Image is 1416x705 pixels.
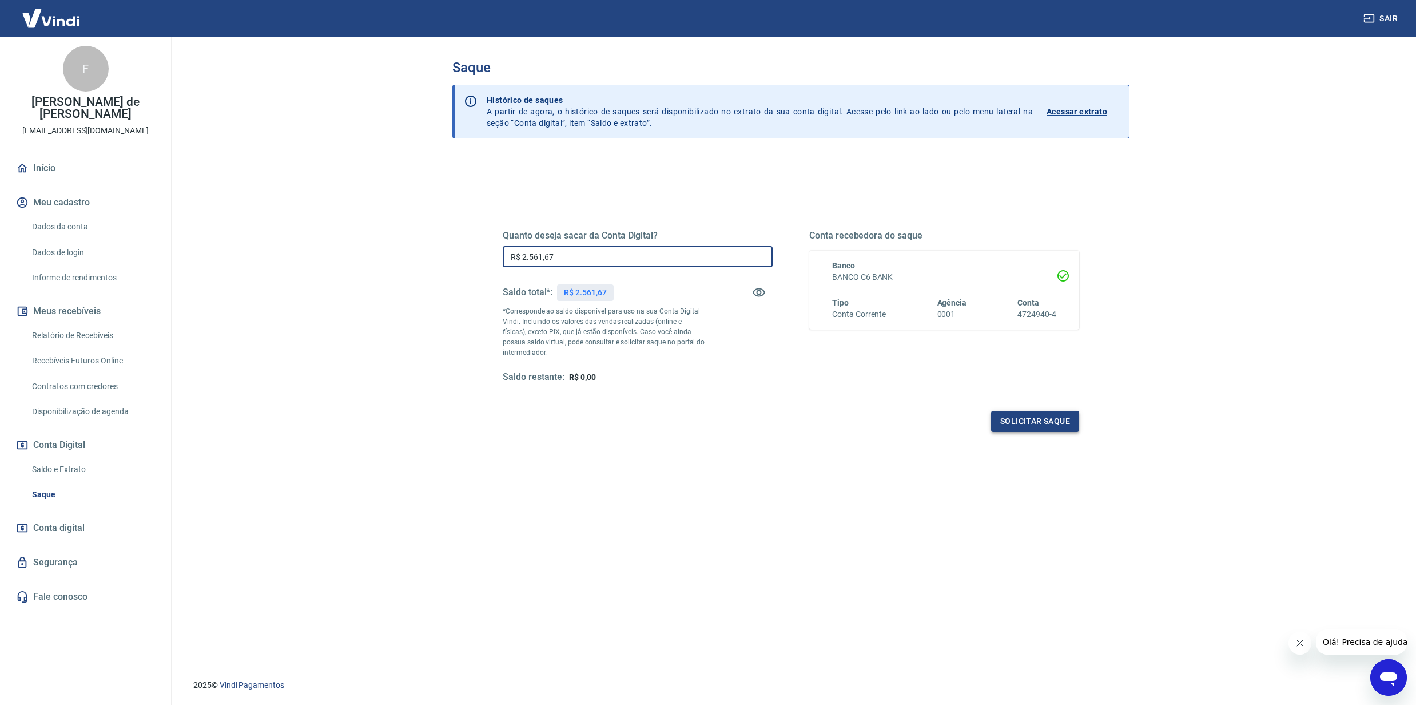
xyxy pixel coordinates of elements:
h6: BANCO C6 BANK [832,271,1056,283]
iframe: Mensagem da empresa [1316,629,1407,655]
p: 2025 © [193,679,1389,691]
p: *Corresponde ao saldo disponível para uso na sua Conta Digital Vindi. Incluindo os valores das ve... [503,306,705,358]
a: Fale conosco [14,584,157,609]
h3: Saque [452,60,1129,76]
h5: Conta recebedora do saque [809,230,1079,241]
span: R$ 0,00 [569,373,596,382]
img: Vindi [14,1,88,35]
button: Meus recebíveis [14,299,157,324]
h6: Conta Corrente [832,308,886,320]
span: Agência [937,298,967,307]
span: Olá! Precisa de ajuda? [7,8,96,17]
button: Solicitar saque [991,411,1079,432]
a: Contratos com credores [27,375,157,398]
p: Histórico de saques [487,94,1033,106]
a: Saque [27,483,157,506]
p: Acessar extrato [1047,106,1107,117]
h5: Quanto deseja sacar da Conta Digital? [503,230,773,241]
span: Conta digital [33,520,85,536]
a: Início [14,156,157,181]
h5: Saldo restante: [503,371,564,383]
button: Sair [1361,8,1402,29]
div: F [63,46,109,92]
p: [PERSON_NAME] de [PERSON_NAME] [9,96,162,120]
h5: Saldo total*: [503,287,552,298]
span: Conta [1017,298,1039,307]
a: Segurança [14,550,157,575]
a: Saldo e Extrato [27,458,157,481]
p: A partir de agora, o histórico de saques será disponibilizado no extrato da sua conta digital. Ac... [487,94,1033,129]
a: Informe de rendimentos [27,266,157,290]
h6: 4724940-4 [1017,308,1056,320]
p: R$ 2.561,67 [564,287,606,299]
a: Conta digital [14,516,157,541]
span: Tipo [832,298,849,307]
iframe: Fechar mensagem [1288,632,1311,655]
span: Banco [832,261,855,270]
h6: 0001 [937,308,967,320]
iframe: Botão para abrir a janela de mensagens [1370,659,1407,696]
a: Dados da conta [27,215,157,239]
a: Recebíveis Futuros Online [27,349,157,373]
button: Conta Digital [14,433,157,458]
a: Dados de login [27,241,157,264]
a: Disponibilização de agenda [27,400,157,423]
a: Relatório de Recebíveis [27,324,157,347]
a: Acessar extrato [1047,94,1120,129]
a: Vindi Pagamentos [220,680,284,690]
p: [EMAIL_ADDRESS][DOMAIN_NAME] [22,125,149,137]
button: Meu cadastro [14,190,157,215]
